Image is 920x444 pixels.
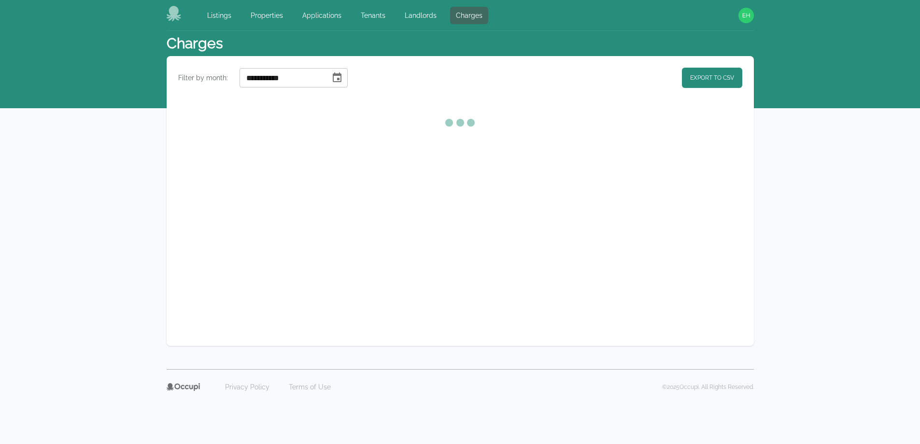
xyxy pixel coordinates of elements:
[355,7,391,24] a: Tenants
[178,73,228,83] label: Filter by month:
[327,68,347,87] button: Choose date, selected date is Aug 1, 2025
[297,7,347,24] a: Applications
[450,7,488,24] a: Charges
[167,35,223,52] h1: Charges
[682,68,742,88] a: Export to CSV
[399,7,442,24] a: Landlords
[245,7,289,24] a: Properties
[201,7,237,24] a: Listings
[219,379,275,395] a: Privacy Policy
[283,379,337,395] a: Terms of Use
[662,383,754,391] p: © 2025 Occupi. All Rights Reserved.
